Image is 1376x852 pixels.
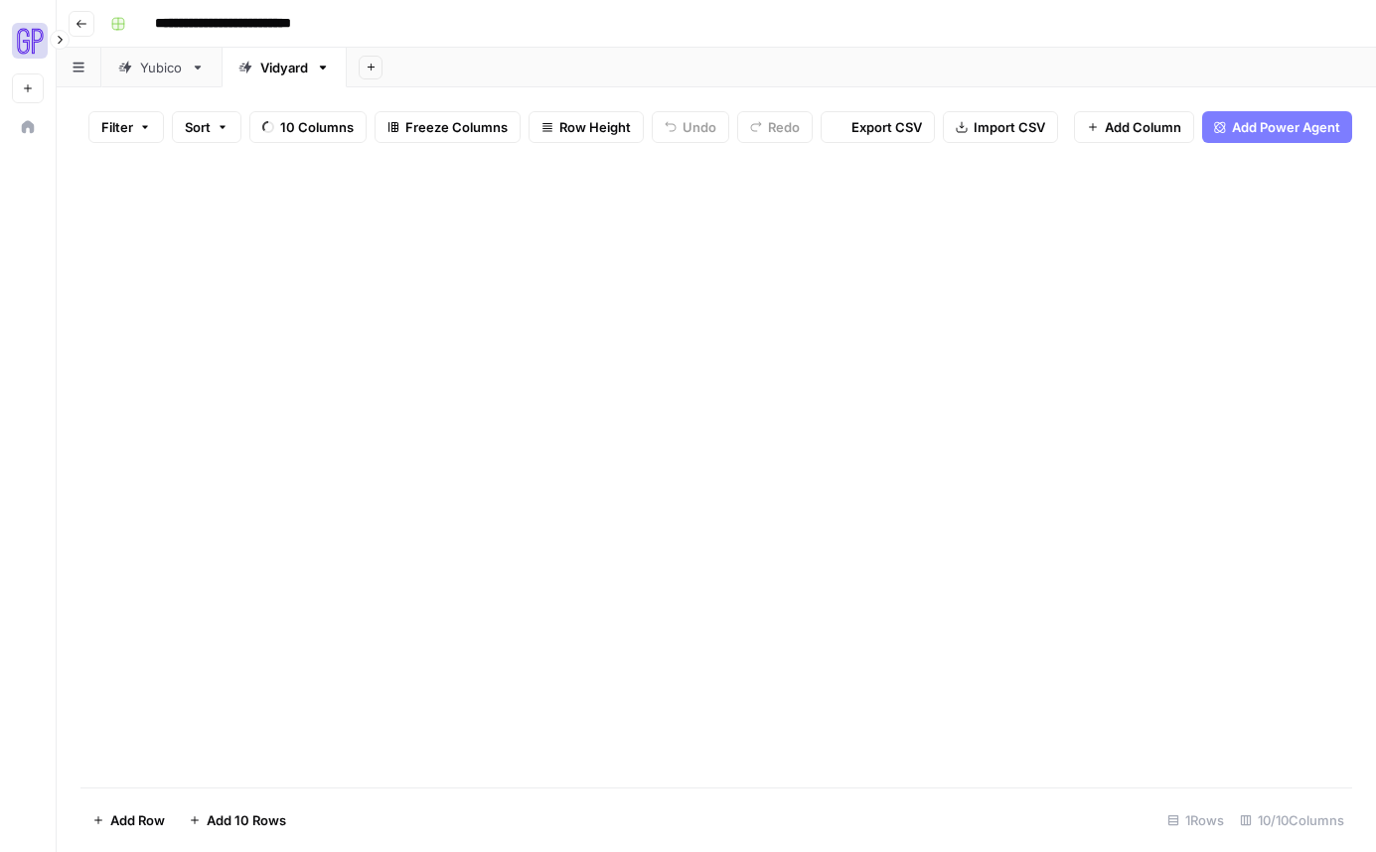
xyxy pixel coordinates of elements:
div: 1 Rows [1159,804,1232,836]
div: Yubico [140,58,183,77]
button: Add 10 Rows [177,804,298,836]
a: Vidyard [222,48,347,87]
button: Filter [88,111,164,143]
span: Freeze Columns [405,117,508,137]
span: Redo [768,117,800,137]
div: 10/10 Columns [1232,804,1352,836]
button: Import CSV [943,111,1058,143]
span: Undo [683,117,716,137]
img: Growth Plays Logo [12,23,48,59]
span: Row Height [559,117,631,137]
button: Add Power Agent [1202,111,1352,143]
span: Filter [101,117,133,137]
span: Sort [185,117,211,137]
button: 10 Columns [249,111,367,143]
span: Add Row [110,810,165,830]
span: Import CSV [974,117,1045,137]
button: Undo [652,111,729,143]
button: Export CSV [821,111,935,143]
span: Add Column [1105,117,1181,137]
span: Add Power Agent [1232,117,1340,137]
button: Add Row [80,804,177,836]
button: Redo [737,111,813,143]
span: Add 10 Rows [207,810,286,830]
a: Yubico [101,48,222,87]
button: Workspace: Growth Plays [12,16,44,66]
span: 10 Columns [280,117,354,137]
div: Vidyard [260,58,308,77]
button: Add Column [1074,111,1194,143]
a: Home [12,111,44,143]
span: Export CSV [851,117,922,137]
button: Freeze Columns [375,111,521,143]
button: Sort [172,111,241,143]
button: Row Height [529,111,644,143]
